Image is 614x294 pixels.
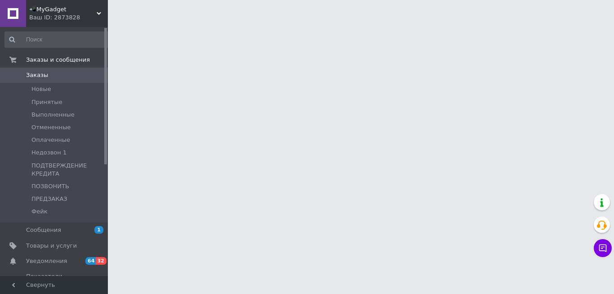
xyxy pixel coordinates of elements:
button: Чат с покупателем [594,239,612,257]
span: Уведомления [26,257,67,265]
span: Сообщения [26,226,61,234]
span: Товары и услуги [26,242,77,250]
span: 64 [85,257,96,265]
span: Отмененные [31,123,71,131]
span: Принятые [31,98,62,106]
span: Заказы [26,71,48,79]
span: ПОЗВОНИТЬ [31,182,69,190]
span: ПОДТВЕРЖДЕНИЕ КРЕДИТА [31,162,110,178]
span: Оплаченные [31,136,70,144]
span: Фейк [31,208,48,216]
span: 1 [94,226,103,234]
span: Выполненные [31,111,75,119]
span: ПРЕДЗАКАЗ [31,195,67,203]
span: Показатели работы компании [26,272,83,289]
input: Поиск [4,32,111,48]
span: Недозвон 1 [31,149,67,157]
span: 📲MyGadget [29,5,97,14]
span: Новые [31,85,51,93]
span: 32 [96,257,106,265]
span: Заказы и сообщения [26,56,90,64]
div: Ваш ID: 2873828 [29,14,108,22]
